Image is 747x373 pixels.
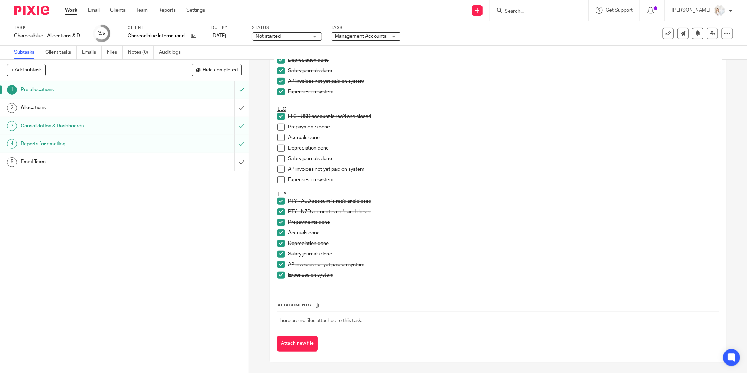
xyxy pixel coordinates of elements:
p: Depreciation done [288,57,719,64]
a: Settings [186,7,205,14]
button: Attach new file [277,336,318,352]
p: Salary journals done [288,67,719,74]
a: Team [136,7,148,14]
p: LLC - USD account is rec'd and closed [288,113,719,120]
div: 5 [7,157,17,167]
div: Charcoalblue - Allocations & Dashboards [14,32,84,39]
p: Depreciation done [288,240,719,247]
a: Subtasks [14,46,40,59]
label: Status [252,25,322,31]
p: Prepayments done [288,219,719,226]
p: Accruals done [288,229,719,236]
p: Expenses on system [288,88,719,95]
div: 3 [98,29,105,37]
p: AP invoices not yet paid on system [288,261,719,268]
h1: Email Team [21,157,159,167]
p: Salary journals done [288,155,719,162]
a: Emails [82,46,102,59]
h1: Allocations [21,102,159,113]
a: Work [65,7,77,14]
span: There are no files attached to this task. [277,318,362,323]
p: Expenses on system [288,176,719,183]
input: Search [504,8,567,15]
a: Clients [110,7,126,14]
h1: Pre allocations [21,84,159,95]
p: [PERSON_NAME] [672,7,710,14]
div: 3 [7,121,17,131]
button: + Add subtask [7,64,46,76]
label: Client [128,25,203,31]
small: /5 [101,32,105,36]
button: Hide completed [192,64,242,76]
p: Salary journals done [288,251,719,258]
a: Reports [158,7,176,14]
a: Files [107,46,123,59]
span: Get Support [606,8,633,13]
span: Not started [256,34,281,39]
p: Prepayments done [288,124,719,131]
span: Management Accounts [335,34,387,39]
label: Task [14,25,84,31]
p: AP invoices not yet paid on system [288,166,719,173]
a: Notes (0) [128,46,154,59]
p: PTY - AUD account is rec'd and closed [288,198,719,205]
a: Client tasks [45,46,77,59]
div: Charcoalblue - Allocations &amp; Dashboards [14,32,84,39]
div: 4 [7,139,17,149]
span: Hide completed [203,68,238,73]
img: Pixie [14,6,49,15]
u: PTY [277,192,287,197]
p: PTY - NZD account is rec'd and closed [288,208,719,215]
u: LLC [277,107,286,112]
a: Email [88,7,100,14]
img: Image.jpeg [714,5,725,16]
p: Depreciation done [288,145,719,152]
p: AP invoices not yet paid on system [288,78,719,85]
div: 1 [7,85,17,95]
p: Charcoalblue International Ltd [128,32,187,39]
a: Audit logs [159,46,186,59]
h1: Consolidation & Dashboards [21,121,159,131]
span: [DATE] [211,33,226,38]
label: Tags [331,25,401,31]
label: Due by [211,25,243,31]
p: Expenses on system [288,272,719,279]
p: Accruals done [288,134,719,141]
span: Attachments [277,303,311,307]
h1: Reports for emailing [21,139,159,149]
div: 2 [7,103,17,113]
